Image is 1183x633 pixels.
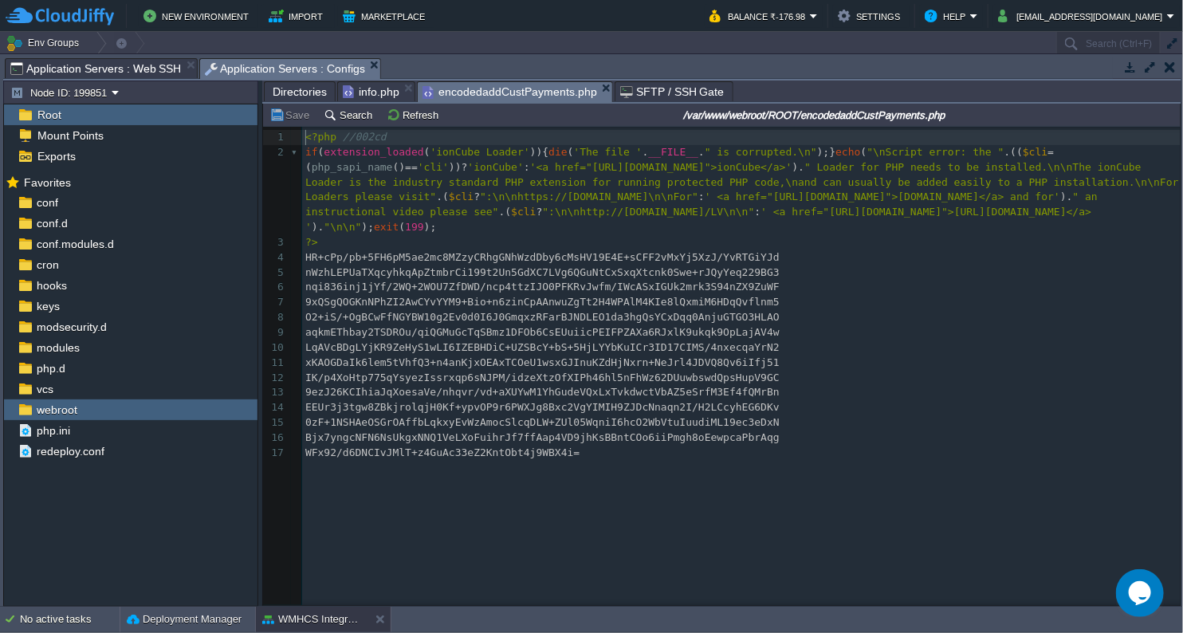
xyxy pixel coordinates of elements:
[305,372,780,383] span: IK/p4XoHtp775qYsyezIssrxqp6sNJPM/idzeXtzOfXIPh46hl5nFhWz62DUuwbswdQpsHupV9GC
[263,265,288,281] div: 5
[33,444,107,458] a: redeploy.conf
[6,32,84,54] button: Env Groups
[263,400,288,415] div: 14
[374,221,399,233] span: exit
[717,146,817,158] span: is corrupted.\n"
[305,326,780,338] span: aqkmEThbay2TSDROu/qiQGMuGcTqSBmz1DFOb6CsEUuiicPEIFPZAXa6RJxlK9ukqk9OpLajAV4w
[305,401,780,413] span: EEUr3j3tgw8ZBkjrolqjH0Kf+ypvOP9r6PWXJg8Bxc2VgYIMIH9ZJDcNnaqn2I/H2LCcyhEG6DKv
[305,296,780,308] span: 9xQSgQOGKnNPhZI2AwCYvYYM9+Bio+n6zinCpAAnwuZgTt2H4WPAlM4KIe8lQxmiM6HDqQvflnm5
[33,237,116,251] a: conf.modules.d
[643,146,649,158] span: .
[263,431,288,446] div: 16
[33,320,109,334] a: modsecurity.d
[33,299,62,313] a: keys
[305,311,780,323] span: O2+iS/+OgBCwFfNGYBW10g2Ev0d0I6J0GmqxzRFarBJNDLEO1da3hgQsYCxDqq0AnjuGTGO3HLAO
[324,108,377,122] button: Search
[33,340,82,355] span: modules
[792,161,805,173] span: ).
[620,82,725,101] span: SFTP / SSH Gate
[263,145,288,160] div: 2
[511,206,536,218] span: $cli
[263,385,288,400] div: 13
[33,258,61,272] span: cron
[305,161,312,173] span: (
[568,146,574,158] span: (
[34,108,64,122] a: Root
[698,191,705,202] span: :
[1004,146,1023,158] span: .((
[424,221,437,233] span: );
[705,191,1060,202] span: ' <a href="[URL][DOMAIN_NAME]">[DOMAIN_NAME]</a> and for'
[548,146,567,158] span: die
[263,235,288,250] div: 3
[422,82,597,102] span: encodedaddCustPayments.php
[21,175,73,190] span: Favorites
[143,6,253,26] button: New Environment
[417,81,613,101] li: /var/www/webroot/ROOT/encodedaddCustPayments.php
[343,6,430,26] button: Marketplace
[399,221,405,233] span: (
[361,221,374,233] span: );
[263,371,288,386] div: 12
[698,146,705,158] span: .
[10,85,112,100] button: Node ID: 199851
[1047,146,1054,158] span: =
[418,161,449,173] span: 'cli'
[6,6,114,26] img: CloudJiffy
[33,195,61,210] a: conf
[263,250,288,265] div: 4
[305,431,780,443] span: Bjx7yngcNFN6NsUkgxNNQ1VeLXoFuihrJf7ffAap4VD9jhKsBBntCOo6iiPmgh8oEewpcaPbrAqg
[1073,191,1079,202] span: "
[337,81,415,101] li: /var/www/webroot/ROOT/info.php
[33,278,69,293] a: hooks
[312,161,393,173] span: php_sapi_name
[262,611,363,627] button: WMHCS Integration
[34,128,106,143] a: Mount Points
[387,108,443,122] button: Refresh
[499,206,512,218] span: .(
[480,191,698,202] span: ":\n\nhttps://[DOMAIN_NAME]\n\nFor"
[305,446,580,458] span: WFx92/d6DNCIvJMlT+z4GuAc33eZ2KntObt4j9WBX4i=
[405,161,418,173] span: ==
[649,146,699,158] span: __FILE__
[1060,191,1073,202] span: ).
[263,325,288,340] div: 9
[542,206,754,218] span: ":\n\nhttp://[DOMAIN_NAME]/LV\n\n"
[263,280,288,295] div: 6
[305,281,780,293] span: nqi836inj1jYf/2WQ+2WOU7ZfDWD/ncp4ttzIJO0PFKRvJwfm/IWcASxIGUk2mrk3S94nZX9ZuWF
[530,161,792,173] span: '<a href="[URL][DOMAIN_NAME]">ionCube</a>'
[305,131,336,143] span: <?php
[33,403,80,417] span: webroot
[305,236,318,248] span: ?>
[34,149,78,163] a: Exports
[305,146,318,158] span: if
[263,446,288,461] div: 17
[263,295,288,310] div: 7
[755,206,761,218] span: :
[33,216,70,230] a: conf.d
[263,415,288,431] div: 15
[10,59,182,78] span: Application Servers : Web SSH
[424,146,430,158] span: (
[305,386,780,398] span: 9ezJ26KCIhiaJqXoesaVe/nhqvr/vd+aXUYwM1YhGudeVQxLxTvkdwctVbAZ5eSrfM3Ef4fQMrBn
[33,382,56,396] a: vcs
[838,6,905,26] button: Settings
[574,146,643,158] span: 'The file '
[305,341,780,353] span: LqAVcBDgLYjKR9ZeHyS1wLI6IZEBHDiC+UZSBcY+bS+5HjLYYbKuICr3ID17CIMS/4nxecqaYrN2
[305,416,780,428] span: 0zF+1NSHAeOSGrOAffbLqkxyEvWzAmocSlcqDLW+ZUl05WqniI6hcO2WbVtuIuudiML19ec3eDxN
[324,221,361,233] span: "\n\n"
[524,161,530,173] span: :
[1116,569,1167,617] iframe: chat widget
[263,130,288,145] div: 1
[305,356,780,368] span: xKAOGDaIk6lem5tVhfQ3+n4anKjxOEAxTCOeU1wsxGJInuKZdHjNxrn+NeJrl4JDVQ8Qv6iIfj51
[468,161,524,173] span: 'ionCube'
[205,59,366,79] span: Application Servers : Configs
[925,6,970,26] button: Help
[474,191,480,202] span: ?
[436,191,449,202] span: .(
